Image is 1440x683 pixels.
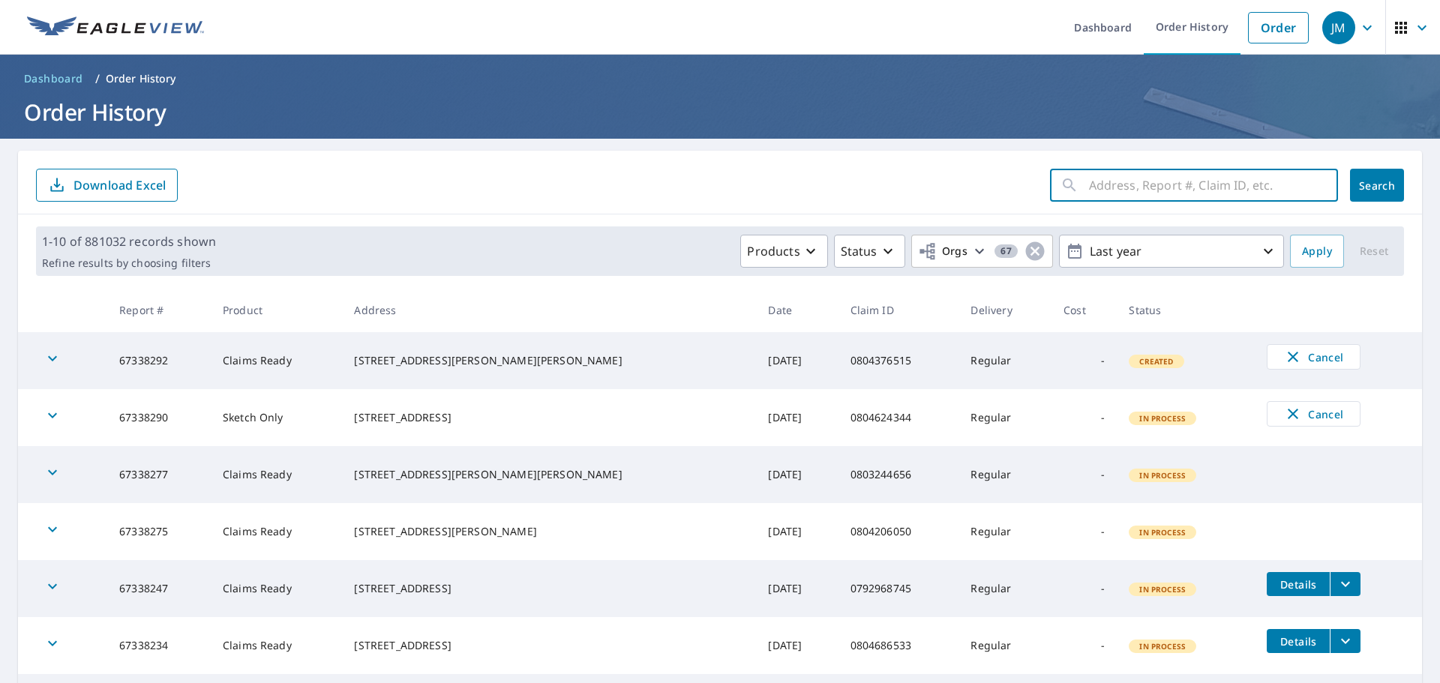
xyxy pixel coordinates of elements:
td: Claims Ready [211,617,343,674]
td: Sketch Only [211,389,343,446]
th: Address [342,288,756,332]
span: Orgs [918,242,968,261]
button: Search [1350,169,1404,202]
td: 0803244656 [838,446,959,503]
td: [DATE] [756,503,838,560]
p: 1-10 of 881032 records shown [42,232,216,250]
button: Status [834,235,905,268]
td: Claims Ready [211,503,343,560]
button: Orgs67 [911,235,1053,268]
td: Regular [958,560,1051,617]
button: Last year [1059,235,1284,268]
p: Refine results by choosing filters [42,256,216,270]
span: In Process [1130,641,1195,652]
th: Report # [107,288,211,332]
button: filesDropdownBtn-67338234 [1330,629,1360,653]
td: - [1051,617,1117,674]
td: [DATE] [756,560,838,617]
td: Claims Ready [211,332,343,389]
td: Regular [958,503,1051,560]
th: Date [756,288,838,332]
td: 0804206050 [838,503,959,560]
td: 67338292 [107,332,211,389]
span: Search [1362,178,1392,193]
td: Regular [958,617,1051,674]
td: 0804624344 [838,389,959,446]
li: / [95,70,100,88]
input: Address, Report #, Claim ID, etc. [1089,164,1338,206]
td: 67338290 [107,389,211,446]
td: [DATE] [756,389,838,446]
a: Dashboard [18,67,89,91]
td: 67338275 [107,503,211,560]
td: - [1051,389,1117,446]
span: Apply [1302,242,1332,261]
th: Cost [1051,288,1117,332]
div: JM [1322,11,1355,44]
td: - [1051,332,1117,389]
td: Regular [958,332,1051,389]
td: [DATE] [756,332,838,389]
td: 0792968745 [838,560,959,617]
button: Cancel [1267,401,1360,427]
p: Status [841,242,877,260]
div: [STREET_ADDRESS] [354,581,744,596]
span: 67 [994,246,1018,256]
button: Apply [1290,235,1344,268]
button: Products [740,235,827,268]
div: [STREET_ADDRESS] [354,638,744,653]
button: detailsBtn-67338247 [1267,572,1330,596]
td: Regular [958,389,1051,446]
nav: breadcrumb [18,67,1422,91]
th: Delivery [958,288,1051,332]
p: Last year [1084,238,1259,265]
button: detailsBtn-67338234 [1267,629,1330,653]
td: 0804376515 [838,332,959,389]
div: [STREET_ADDRESS][PERSON_NAME][PERSON_NAME] [354,467,744,482]
td: - [1051,560,1117,617]
button: filesDropdownBtn-67338247 [1330,572,1360,596]
td: 0804686533 [838,617,959,674]
span: Details [1276,577,1321,592]
span: Created [1130,356,1182,367]
td: [DATE] [756,617,838,674]
td: 67338234 [107,617,211,674]
span: Cancel [1282,405,1345,423]
span: In Process [1130,413,1195,424]
p: Products [747,242,799,260]
div: [STREET_ADDRESS] [354,410,744,425]
span: In Process [1130,470,1195,481]
th: Status [1117,288,1255,332]
td: Claims Ready [211,446,343,503]
p: Download Excel [73,177,166,193]
div: [STREET_ADDRESS][PERSON_NAME][PERSON_NAME] [354,353,744,368]
td: - [1051,503,1117,560]
p: Order History [106,71,176,86]
td: 67338277 [107,446,211,503]
td: 67338247 [107,560,211,617]
span: In Process [1130,584,1195,595]
td: [DATE] [756,446,838,503]
td: Claims Ready [211,560,343,617]
span: Cancel [1282,348,1345,366]
a: Order [1248,12,1309,43]
th: Claim ID [838,288,959,332]
h1: Order History [18,97,1422,127]
td: - [1051,446,1117,503]
button: Cancel [1267,344,1360,370]
span: Dashboard [24,71,83,86]
span: Details [1276,634,1321,649]
th: Product [211,288,343,332]
td: Regular [958,446,1051,503]
div: [STREET_ADDRESS][PERSON_NAME] [354,524,744,539]
img: EV Logo [27,16,204,39]
span: In Process [1130,527,1195,538]
button: Download Excel [36,169,178,202]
